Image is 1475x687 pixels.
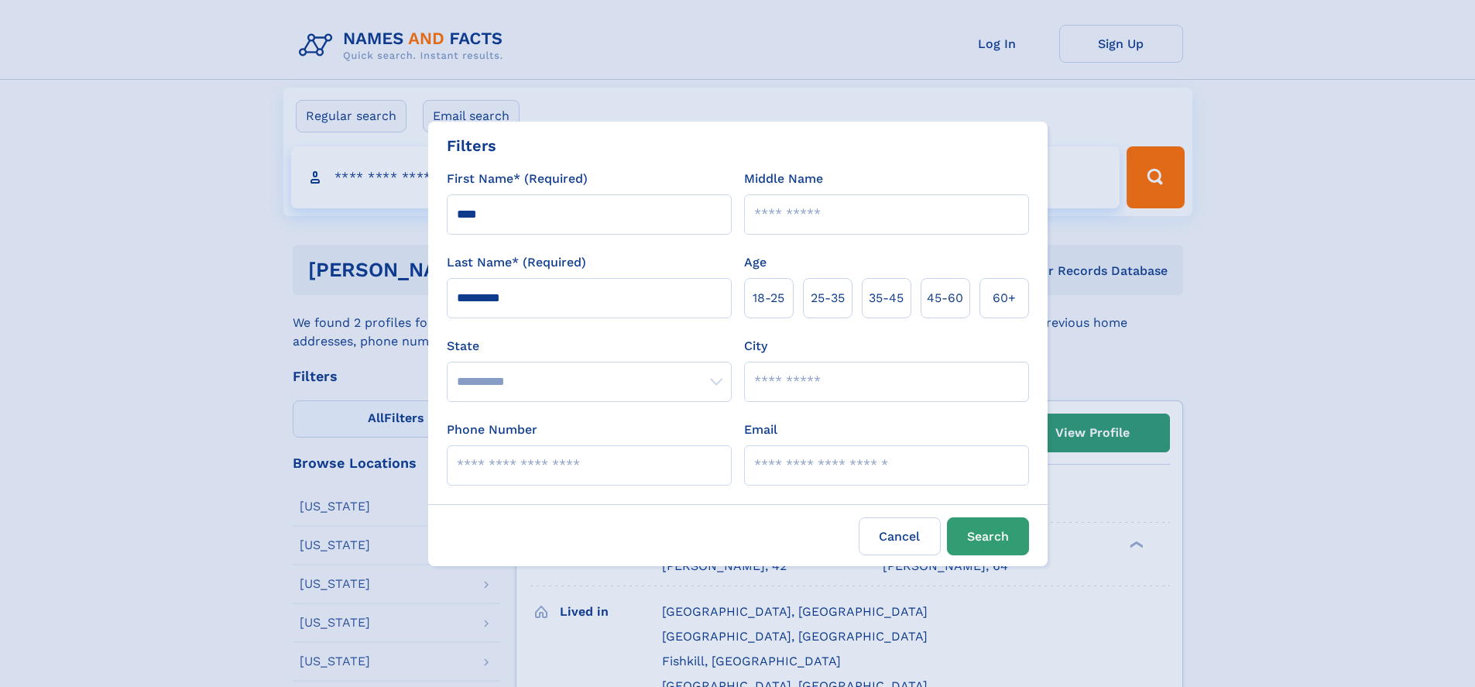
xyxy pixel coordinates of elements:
[993,289,1016,307] span: 60+
[869,289,904,307] span: 35‑45
[859,517,941,555] label: Cancel
[744,253,767,272] label: Age
[744,337,767,356] label: City
[744,170,823,188] label: Middle Name
[447,253,586,272] label: Last Name* (Required)
[744,421,777,439] label: Email
[447,134,496,157] div: Filters
[947,517,1029,555] button: Search
[447,421,537,439] label: Phone Number
[927,289,963,307] span: 45‑60
[753,289,784,307] span: 18‑25
[811,289,845,307] span: 25‑35
[447,170,588,188] label: First Name* (Required)
[447,337,732,356] label: State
